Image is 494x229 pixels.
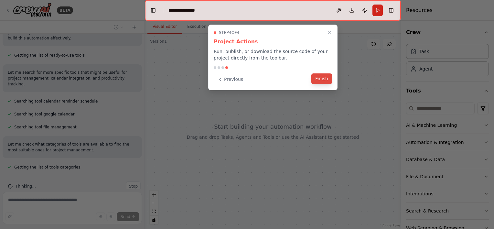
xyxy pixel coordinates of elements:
[311,73,332,84] button: Finish
[219,30,240,35] span: Step 4 of 4
[214,38,332,46] h3: Project Actions
[214,48,332,61] p: Run, publish, or download the source code of your project directly from the toolbar.
[149,6,158,15] button: Hide left sidebar
[326,29,333,37] button: Close walkthrough
[214,74,247,85] button: Previous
